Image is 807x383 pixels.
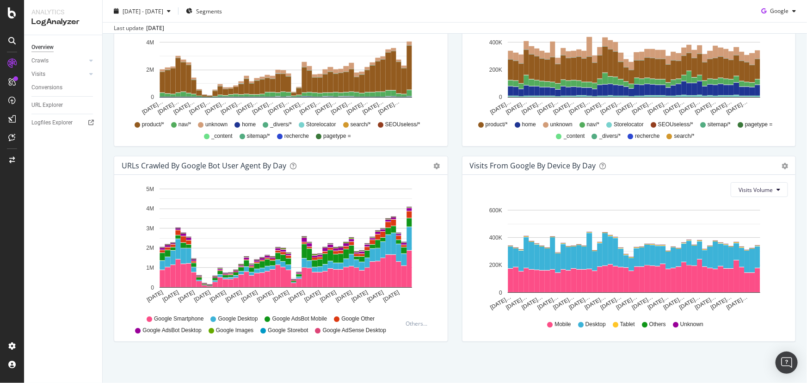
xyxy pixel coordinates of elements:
span: Google Smartphone [154,315,203,323]
div: [DATE] [146,24,164,32]
span: Unknown [680,321,703,328]
svg: A chart. [470,9,785,117]
div: Overview [31,43,54,52]
div: Conversions [31,83,62,93]
span: Google Other [341,315,375,323]
text: 4M [146,206,154,212]
svg: A chart. [122,9,437,117]
span: Google Images [216,327,253,334]
text: 0 [499,290,502,296]
text: [DATE] [146,289,164,303]
div: Last update [114,24,164,32]
text: [DATE] [256,289,274,303]
span: Segments [196,7,222,15]
div: Crawls [31,56,49,66]
text: [DATE] [193,289,211,303]
text: [DATE] [177,289,196,303]
text: [DATE] [240,289,259,303]
span: home [522,121,536,129]
text: [DATE] [288,289,306,303]
div: URLs Crawled by Google bot User Agent By Day [122,161,286,170]
text: 400K [489,235,502,241]
text: 400K [489,39,502,46]
span: home [242,121,256,129]
text: [DATE] [272,289,290,303]
button: Segments [182,4,226,19]
text: 600K [489,207,502,214]
span: Google AdsBot Desktop [142,327,201,334]
span: Desktop [585,321,606,328]
a: Visits [31,69,86,79]
span: _divers/* [599,132,621,140]
text: 200K [489,67,502,74]
span: Google Storebot [268,327,308,334]
text: 0 [499,94,502,101]
text: [DATE] [209,289,227,303]
a: Overview [31,43,96,52]
span: nav/* [587,121,599,129]
span: search/* [351,121,371,129]
div: gear [782,163,788,169]
div: Open Intercom Messenger [776,352,798,374]
a: Crawls [31,56,86,66]
span: SEOUseless/* [385,121,420,129]
text: [DATE] [382,289,400,303]
span: recherche [635,132,659,140]
text: 200K [489,262,502,269]
text: [DATE] [351,289,369,303]
svg: A chart. [122,182,437,311]
text: 4M [146,39,154,46]
button: [DATE] - [DATE] [110,4,174,19]
span: SEOUseless/* [658,121,693,129]
div: gear [434,163,440,169]
span: pagetype = [745,121,773,129]
div: URL Explorer [31,100,63,110]
span: unknown [205,121,228,129]
text: [DATE] [303,289,322,303]
text: 2M [146,67,154,74]
text: 5M [146,186,154,192]
text: 1M [146,265,154,271]
span: Google Desktop [218,315,258,323]
span: unknown [550,121,573,129]
span: product/* [486,121,508,129]
span: Others [649,321,666,328]
text: [DATE] [335,289,353,303]
text: 3M [146,225,154,232]
button: Visits Volume [731,182,788,197]
text: [DATE] [366,289,385,303]
div: LogAnalyzer [31,17,95,27]
span: search/* [674,132,695,140]
span: [DATE] - [DATE] [123,7,163,15]
a: URL Explorer [31,100,96,110]
div: Logfiles Explorer [31,118,73,128]
span: Google [770,7,789,15]
text: [DATE] [319,289,338,303]
div: Others... [406,320,432,327]
span: sitemap/* [247,132,270,140]
svg: A chart. [470,204,785,312]
span: _content [211,132,233,140]
span: pagetype = [323,132,351,140]
a: Conversions [31,83,96,93]
div: Visits [31,69,45,79]
span: recherche [284,132,309,140]
span: Storelocator [306,121,336,129]
div: Visits From Google By Device By Day [470,161,596,170]
span: Mobile [555,321,571,328]
span: Visits Volume [739,186,773,194]
span: Google AdSense Desktop [323,327,386,334]
text: [DATE] [224,289,243,303]
span: _divers/* [270,121,292,129]
span: product/* [142,121,164,129]
button: Google [758,4,800,19]
text: [DATE] [161,289,180,303]
span: _content [564,132,585,140]
span: Tablet [620,321,635,328]
span: nav/* [179,121,191,129]
span: Storelocator [614,121,644,129]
